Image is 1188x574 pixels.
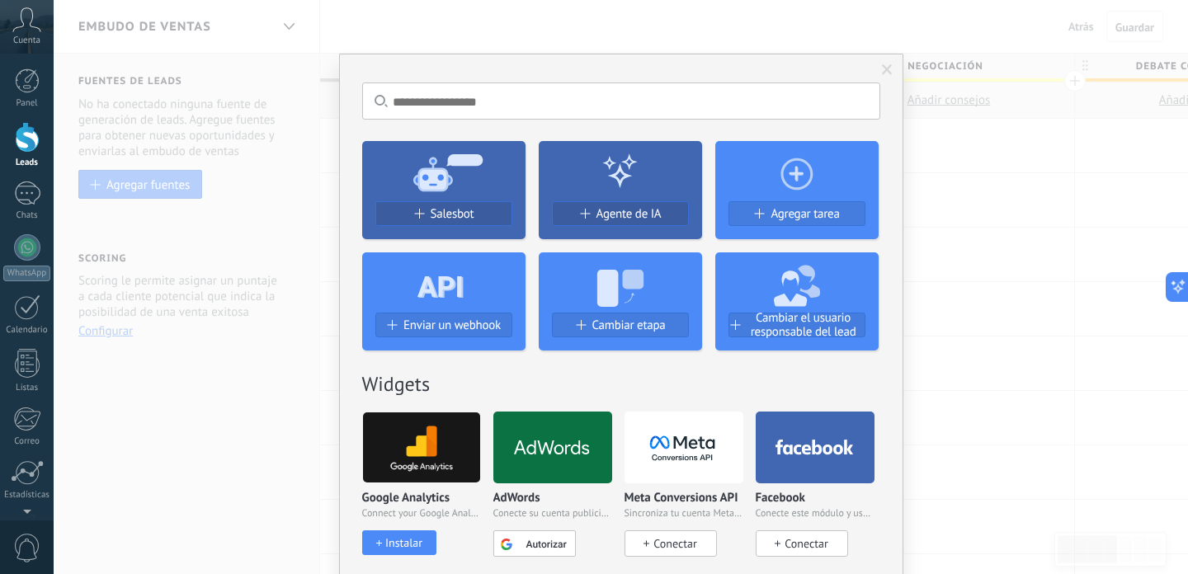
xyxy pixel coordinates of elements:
[375,313,512,337] button: Enviar un webhook
[728,201,865,226] button: Agregar tarea
[3,266,50,281] div: WhatsApp
[431,207,474,221] span: Salesbot
[756,492,805,506] p: Facebook
[3,490,51,501] div: Estadísticas
[375,201,512,226] button: Salesbot
[3,158,51,168] div: Leads
[493,508,612,520] span: Conecte su cuenta publicitaria y configure la publicidad en Google
[596,207,662,221] span: Agente de IA
[625,530,743,557] a: Conectar
[552,313,689,337] button: Cambiar etapa
[756,530,874,557] a: Conectar
[3,383,51,393] div: Listas
[728,313,865,337] button: Cambiar el usuario responsable del lead
[3,325,51,336] div: Calendario
[771,207,839,221] span: Agregar tarea
[493,492,540,506] p: AdWords
[756,508,874,520] span: Conecte este módulo y use la publicidad en Facebook
[592,318,666,332] span: Cambiar etapa
[3,210,51,221] div: Chats
[785,536,827,551] span: Conectar
[653,536,696,551] span: Conectar
[362,492,450,506] p: Google Analytics
[13,35,40,46] span: Cuenta
[362,371,880,397] h2: Widgets
[493,530,612,557] a: Autorizar
[526,539,567,549] span: Autorizar
[3,436,51,447] div: Correo
[363,407,480,487] img: google_analytics.png
[552,201,689,226] button: Agente de IA
[403,318,501,332] span: Enviar un webhook
[362,508,481,520] span: Connect your Google Analytics account and create custom Google Analytics
[625,492,738,506] p: Meta Conversions API
[742,311,865,339] span: Cambiar el usuario responsable del lead
[385,536,422,550] div: Instalar
[3,98,51,109] div: Panel
[625,508,743,520] span: Sincroniza tu cuenta Meta para mejorar tus anuncios
[362,530,436,555] button: Instalar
